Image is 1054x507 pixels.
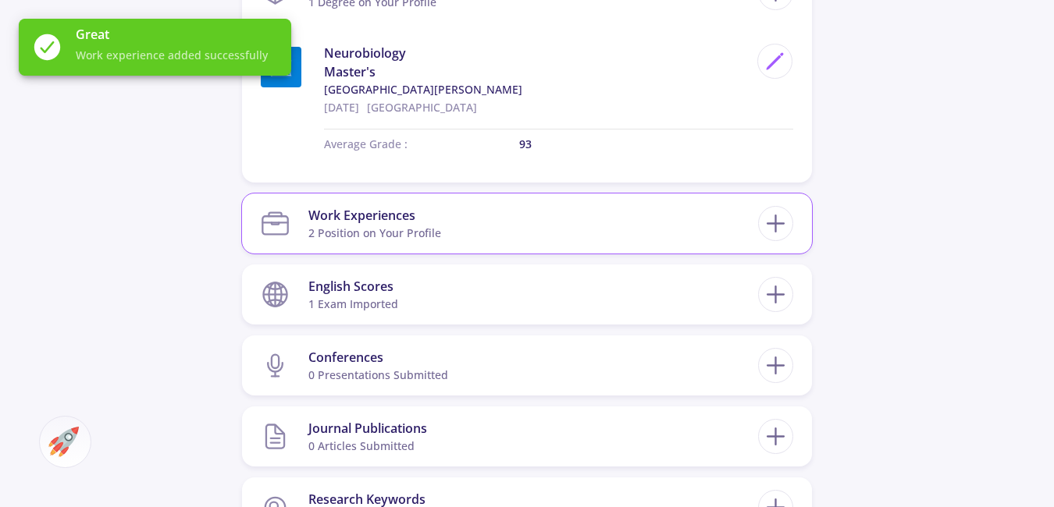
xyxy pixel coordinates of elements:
span: [GEOGRAPHIC_DATA][PERSON_NAME] [324,81,749,97]
img: ac-market [48,427,79,457]
div: English Scores [308,277,398,296]
div: Conferences [308,348,448,367]
div: 0 articles submitted [308,438,427,454]
p: 93 [519,136,793,152]
p: Average Grade : [324,136,519,152]
div: 0 presentations submitted [308,367,448,383]
div: Journal Publications [308,419,427,438]
span: Great [76,25,279,44]
div: Work Experiences [308,206,441,225]
span: [GEOGRAPHIC_DATA] [367,100,477,115]
div: 2 Position on Your Profile [308,225,441,241]
span: Neurobiology [324,44,749,62]
span: [DATE] [324,100,359,115]
span: Work experience added successfully [76,47,279,63]
span: Master's [324,62,749,81]
div: 1 exam imported [308,296,398,312]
